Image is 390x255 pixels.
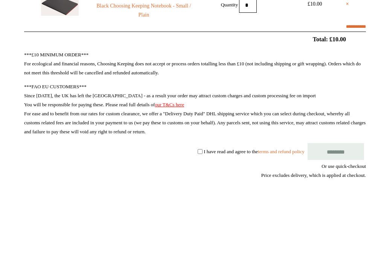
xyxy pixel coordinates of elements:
[7,36,383,43] h2: Total: £10.00
[24,82,366,136] p: ***FAO EU CUSTOMERS*** Since [DATE], the UK has left the [GEOGRAPHIC_DATA] - as a result your ord...
[93,2,195,20] a: Black Choosing Keeping Notebook - Small / Plain
[24,171,366,180] div: Price excludes delivery, which is applied at checkout.
[24,162,366,180] div: Or use quick-checkout
[24,50,366,77] p: ***£10 MINIMUM ORDER*** For ecological and financial reasons, Choosing Keeping does not accept or...
[258,148,305,154] a: terms and refund policy
[155,102,184,107] a: our T&Cs here
[221,2,238,7] label: Quantity
[309,207,366,227] iframe: PayPal-paypal
[204,148,304,154] label: I have read and agree to the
